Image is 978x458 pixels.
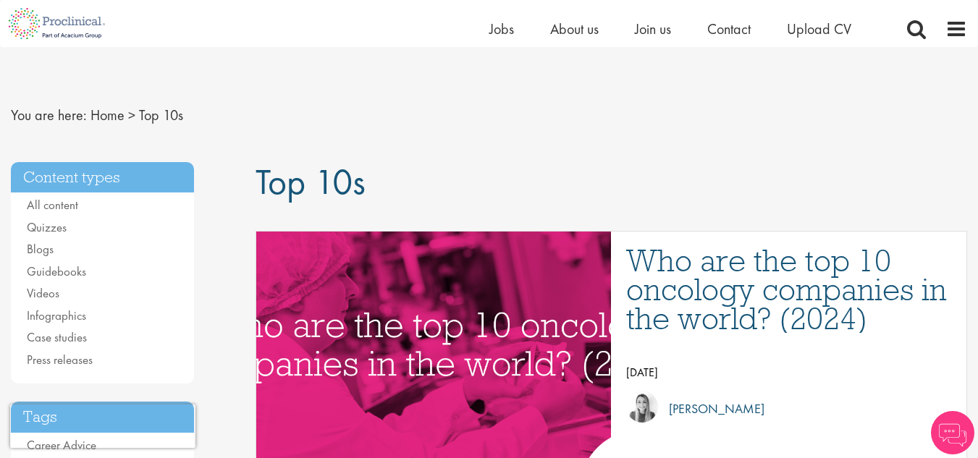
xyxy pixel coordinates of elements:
img: Chatbot [931,411,974,454]
a: Videos [27,285,59,301]
a: All content [27,197,78,213]
span: Top 10s [139,106,183,124]
span: Top 10s [256,158,366,205]
img: Hannah Burke [626,391,658,423]
h3: Tags [11,402,194,433]
a: Case studies [27,329,87,345]
a: Upload CV [787,20,851,38]
h3: Content types [11,162,194,193]
a: Guidebooks [27,263,86,279]
a: Join us [635,20,671,38]
span: > [128,106,135,124]
a: Jobs [489,20,514,38]
a: breadcrumb link [90,106,125,124]
a: Contact [707,20,751,38]
a: Press releases [27,352,93,368]
a: Who are the top 10 oncology companies in the world? (2024) [626,246,952,333]
a: Infographics [27,308,86,323]
a: About us [550,20,599,38]
p: [PERSON_NAME] [658,398,764,420]
a: Blogs [27,241,54,257]
a: Career Advice [27,437,96,453]
iframe: reCAPTCHA [10,404,195,448]
a: Hannah Burke [PERSON_NAME] [626,391,952,427]
p: [DATE] [626,362,952,383]
a: Quizzes [27,219,67,235]
span: You are here: [11,106,87,124]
